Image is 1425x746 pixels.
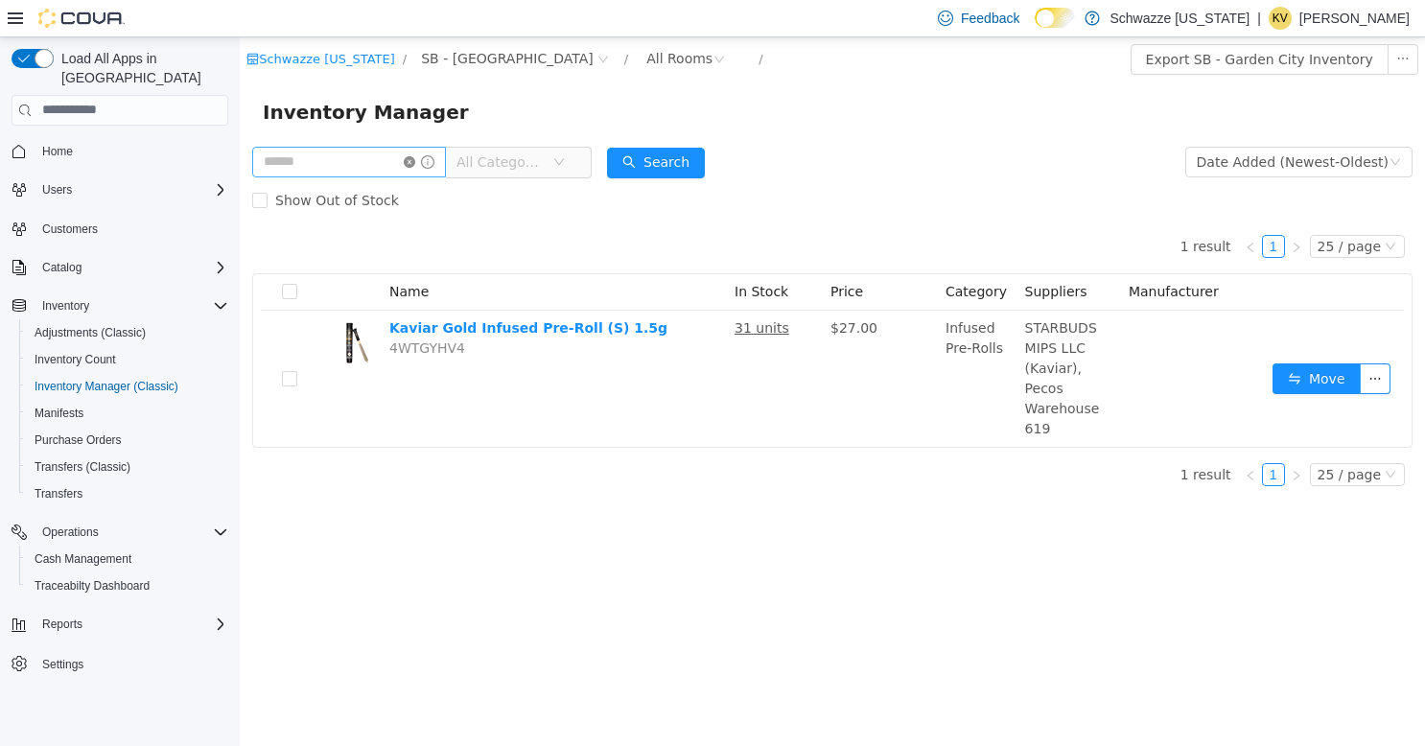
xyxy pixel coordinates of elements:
p: Schwazze [US_STATE] [1110,7,1250,30]
button: Users [35,178,80,201]
span: Inventory [42,298,89,314]
a: Manifests [27,402,91,425]
span: Inventory [35,294,228,317]
span: Home [42,144,73,159]
span: Traceabilty Dashboard [27,574,228,597]
span: / [519,14,523,29]
i: icon: down [1145,431,1156,445]
a: Cash Management [27,548,139,571]
div: All Rooms [407,7,473,35]
button: Transfers [19,480,236,507]
a: Transfers [27,482,90,505]
button: Reports [35,613,90,636]
span: Transfers [27,482,228,505]
span: SB - Garden City [181,11,354,32]
a: Customers [35,218,105,241]
span: Feedback [961,9,1019,28]
button: icon: ellipsis [1148,7,1179,37]
input: Dark Mode [1035,8,1075,28]
div: Kristine Valdez [1269,7,1292,30]
span: In Stock [495,246,549,262]
a: icon: shopSchwazze [US_STATE] [7,14,155,29]
img: Kaviar Gold Infused Pre-Roll (S) 1.5g hero shot [86,281,134,329]
i: icon: info-circle [181,118,195,131]
i: icon: left [1005,432,1016,444]
button: Operations [35,521,106,544]
span: Customers [35,217,228,241]
u: 31 units [495,283,549,298]
button: Reports [4,611,236,638]
span: Manifests [27,402,228,425]
li: 1 result [941,198,992,221]
span: Traceabilty Dashboard [35,578,150,594]
div: 25 / page [1078,198,1141,220]
button: Catalog [35,256,89,279]
div: 25 / page [1078,427,1141,448]
span: Name [150,246,189,262]
a: Settings [35,653,91,676]
span: Purchase Orders [35,432,122,448]
span: / [163,14,167,29]
button: Home [4,137,236,165]
a: 1 [1023,427,1044,448]
nav: Complex example [12,129,228,728]
li: 1 [1022,426,1045,449]
a: Adjustments (Classic) [27,321,153,344]
button: Inventory Manager (Classic) [19,373,236,400]
span: Inventory Count [27,348,228,371]
span: KV [1273,7,1288,30]
i: icon: down [1150,119,1161,132]
button: Transfers (Classic) [19,454,236,480]
span: Price [591,246,623,262]
button: icon: swapMove [1033,326,1121,357]
i: icon: left [1005,204,1016,216]
a: Inventory Manager (Classic) [27,375,186,398]
span: Users [35,178,228,201]
a: 1 [1023,198,1044,220]
a: Traceabilty Dashboard [27,574,157,597]
span: All Categories [217,115,304,134]
button: Inventory Count [19,346,236,373]
span: Reports [42,617,82,632]
span: Settings [42,657,83,672]
span: Catalog [35,256,228,279]
p: | [1257,7,1261,30]
a: Purchase Orders [27,429,129,452]
li: 1 result [941,426,992,449]
i: icon: right [1051,204,1063,216]
span: $27.00 [591,283,638,298]
span: Users [42,182,72,198]
li: Next Page [1045,198,1068,221]
button: Inventory [4,292,236,319]
span: Home [35,139,228,163]
button: Inventory [35,294,97,317]
span: Reports [35,613,228,636]
button: Catalog [4,254,236,281]
span: Adjustments (Classic) [27,321,228,344]
button: Adjustments (Classic) [19,319,236,346]
td: Infused Pre-Rolls [698,273,778,409]
span: Inventory Count [35,352,116,367]
li: Previous Page [999,426,1022,449]
span: Settings [35,651,228,675]
div: Date Added (Newest-Oldest) [957,110,1149,139]
a: Home [35,140,81,163]
a: Kaviar Gold Infused Pre-Roll (S) 1.5g [150,283,428,298]
span: STARBUDS MIPS LLC (Kaviar), Pecos Warehouse 619 [785,283,860,399]
span: Transfers (Classic) [27,455,228,478]
button: Customers [4,215,236,243]
span: Show Out of Stock [28,155,167,171]
span: Catalog [42,260,82,275]
span: / [385,14,388,29]
button: Traceabilty Dashboard [19,572,236,599]
span: Inventory Manager (Classic) [27,375,228,398]
button: Manifests [19,400,236,427]
i: icon: close-circle [164,119,175,130]
a: Transfers (Classic) [27,455,138,478]
button: Settings [4,649,236,677]
li: Next Page [1045,426,1068,449]
span: Category [706,246,767,262]
button: Cash Management [19,546,236,572]
a: Inventory Count [27,348,124,371]
span: Operations [35,521,228,544]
